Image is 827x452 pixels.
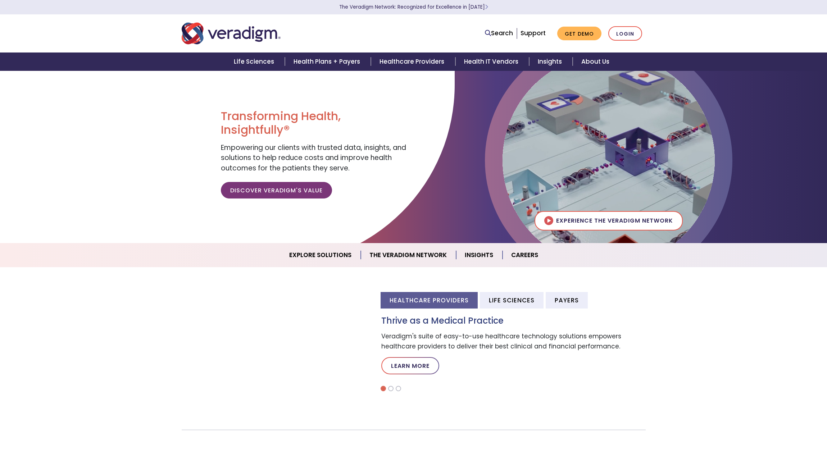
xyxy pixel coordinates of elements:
[480,292,544,308] li: Life Sciences
[521,29,546,37] a: Support
[281,246,361,264] a: Explore Solutions
[485,4,488,10] span: Learn More
[608,26,642,41] a: Login
[381,332,646,351] p: Veradigm's suite of easy-to-use healthcare technology solutions empowers healthcare providers to ...
[546,292,588,308] li: Payers
[455,52,529,71] a: Health IT Vendors
[557,27,601,41] a: Get Demo
[285,52,371,71] a: Health Plans + Payers
[371,52,455,71] a: Healthcare Providers
[381,316,646,326] h3: Thrive as a Medical Practice
[225,52,285,71] a: Life Sciences
[339,4,488,10] a: The Veradigm Network: Recognized for Excellence in [DATE]Learn More
[381,357,439,374] a: Learn More
[503,246,547,264] a: Careers
[456,246,503,264] a: Insights
[221,109,408,137] h1: Transforming Health, Insightfully®
[182,22,281,45] img: Veradigm logo
[381,292,478,308] li: Healthcare Providers
[221,143,406,173] span: Empowering our clients with trusted data, insights, and solutions to help reduce costs and improv...
[573,52,618,71] a: About Us
[361,246,456,264] a: The Veradigm Network
[529,52,573,71] a: Insights
[221,182,332,198] a: Discover Veradigm's Value
[485,28,513,38] a: Search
